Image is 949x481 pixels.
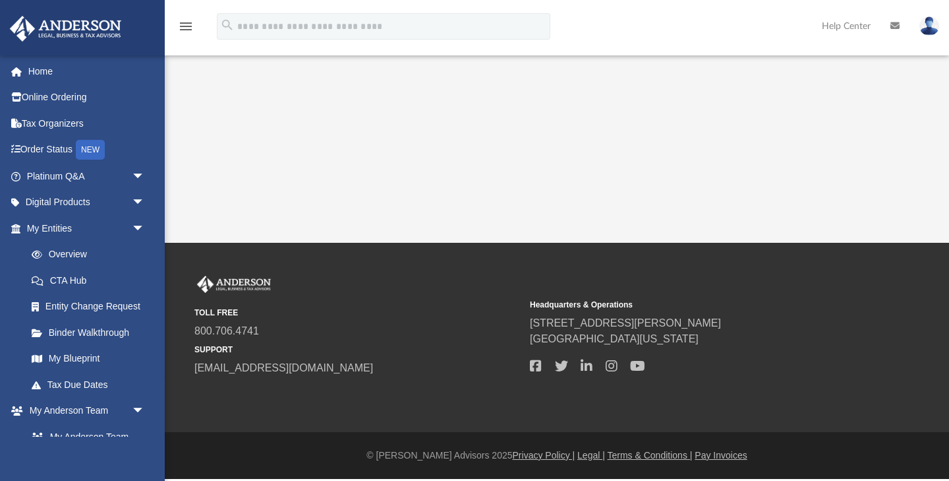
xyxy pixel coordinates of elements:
[6,16,125,42] img: Anderson Advisors Platinum Portal
[18,346,158,372] a: My Blueprint
[132,163,158,190] span: arrow_drop_down
[9,215,165,241] a: My Entitiesarrow_drop_down
[194,344,521,356] small: SUPPORT
[577,450,605,461] a: Legal |
[18,319,165,346] a: Binder Walkthrough
[76,140,105,160] div: NEW
[530,317,721,329] a: [STREET_ADDRESS][PERSON_NAME]
[695,450,747,461] a: Pay Invoices
[178,18,194,34] i: menu
[18,241,165,268] a: Overview
[194,276,273,293] img: Anderson Advisors Platinum Portal
[9,58,165,84] a: Home
[18,267,165,294] a: CTA Hub
[194,307,521,319] small: TOLL FREE
[9,110,165,137] a: Tax Organizers
[18,371,165,398] a: Tax Due Dates
[165,449,949,463] div: © [PERSON_NAME] Advisors 2025
[194,362,373,373] a: [EMAIL_ADDRESS][DOMAIN_NAME]
[513,450,575,461] a: Privacy Policy |
[132,189,158,216] span: arrow_drop_down
[18,294,165,320] a: Entity Change Request
[132,215,158,242] span: arrow_drop_down
[9,137,165,164] a: Order StatusNEW
[9,163,165,189] a: Platinum Q&Aarrow_drop_down
[608,450,693,461] a: Terms & Conditions |
[9,189,165,216] a: Digital Productsarrow_drop_down
[178,25,194,34] a: menu
[530,299,856,311] small: Headquarters & Operations
[194,325,259,337] a: 800.706.4741
[919,16,939,36] img: User Pic
[530,333,699,344] a: [GEOGRAPHIC_DATA][US_STATE]
[18,424,152,450] a: My Anderson Team
[9,398,158,424] a: My Anderson Teamarrow_drop_down
[132,398,158,425] span: arrow_drop_down
[220,18,235,32] i: search
[9,84,165,111] a: Online Ordering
